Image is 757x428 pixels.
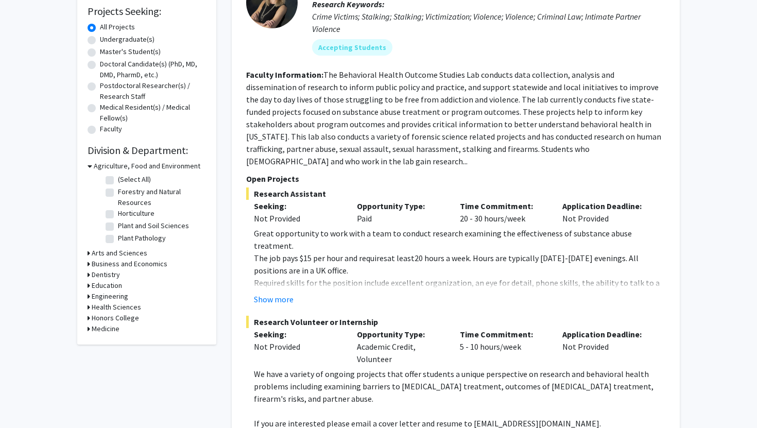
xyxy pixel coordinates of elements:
[254,368,665,405] p: We have a variety of ongoing projects that offer students a unique perspective on research and be...
[100,80,206,102] label: Postdoctoral Researcher(s) / Research Staff
[312,39,392,56] mat-chip: Accepting Students
[254,340,341,353] div: Not Provided
[8,382,44,420] iframe: Chat
[246,316,665,328] span: Research Volunteer or Internship
[246,70,323,80] b: Faculty Information:
[349,328,452,365] div: Academic Credit, Volunteer
[555,200,658,225] div: Not Provided
[100,124,122,134] label: Faculty
[92,259,167,269] h3: Business and Economics
[92,269,120,280] h3: Dentistry
[254,253,387,263] span: The job pays $15 per hour and requires
[92,323,119,334] h3: Medicine
[452,328,555,365] div: 5 - 10 hours/week
[118,233,166,244] label: Plant Pathology
[118,186,203,208] label: Forestry and Natural Resources
[254,253,639,276] span: 20 hours a week. Hours are typically [DATE]-[DATE] evenings. All positions are in a UK office.
[452,200,555,225] div: 20 - 30 hours/week
[88,5,206,18] h2: Projects Seeking:
[254,212,341,225] div: Not Provided
[100,46,161,57] label: Master's Student(s)
[92,313,139,323] h3: Honors College
[460,200,547,212] p: Time Commitment:
[254,293,294,305] button: Show more
[100,102,206,124] label: Medical Resident(s) / Medical Fellow(s)
[555,328,658,365] div: Not Provided
[118,220,189,231] label: Plant and Soil Sciences
[92,280,122,291] h3: Education
[254,328,341,340] p: Seeking:
[254,278,660,313] span: Required skills for the position include excellent organization, an eye for detail, phone skills,...
[460,328,547,340] p: Time Commitment:
[246,187,665,200] span: Research Assistant
[562,328,650,340] p: Application Deadline:
[254,228,632,251] span: Great opportunity to work with a team to conduct research examining the effectiveness of substanc...
[92,291,128,302] h3: Engineering
[94,161,200,172] h3: Agriculture, Food and Environment
[357,200,444,212] p: Opportunity Type:
[254,200,341,212] p: Seeking:
[254,252,665,277] p: at least
[92,248,147,259] h3: Arts and Sciences
[100,34,154,45] label: Undergraduate(s)
[562,200,650,212] p: Application Deadline:
[118,208,154,219] label: Horticulture
[100,22,135,32] label: All Projects
[246,70,661,166] fg-read-more: The Behavioral Health Outcome Studies Lab conducts data collection, analysis and dissemination of...
[349,200,452,225] div: Paid
[118,174,151,185] label: (Select All)
[88,144,206,157] h2: Division & Department:
[100,59,206,80] label: Doctoral Candidate(s) (PhD, MD, DMD, PharmD, etc.)
[92,302,141,313] h3: Health Sciences
[246,173,665,185] p: Open Projects
[312,10,665,35] div: Crime Victims; Stalking; Stalking; Victimization; Violence; Violence; Criminal Law; Intimate Part...
[357,328,444,340] p: Opportunity Type:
